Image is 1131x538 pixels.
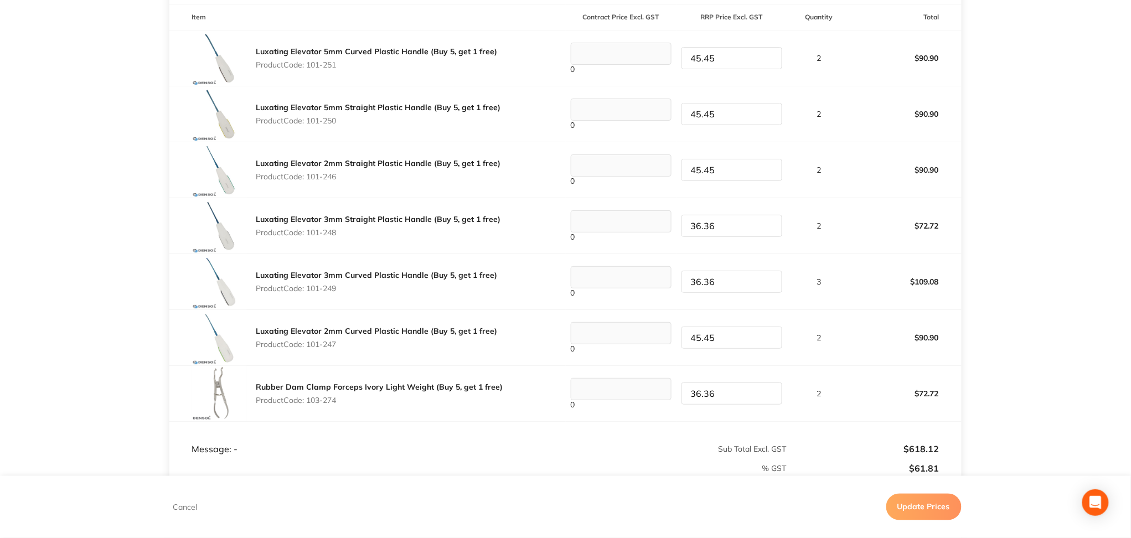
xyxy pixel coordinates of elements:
[192,310,247,365] img: aXQ0MzdqZQ
[256,60,497,69] p: Product Code: 101-251
[851,268,960,295] p: $109.08
[256,214,500,224] a: Luxating Elevator 3mm Straight Plastic Handle (Buy 5, get 1 free)
[1082,489,1109,516] div: Open Intercom Messenger
[566,322,676,353] div: 0
[850,4,961,30] th: Total
[256,116,500,125] p: Product Code: 101-250
[788,277,850,286] p: 3
[256,102,500,112] a: Luxating Elevator 5mm Straight Plastic Handle (Buy 5, get 1 free)
[192,198,247,254] img: ODZ6eDg5dw
[788,110,850,118] p: 2
[566,99,676,130] div: 0
[787,4,850,30] th: Quantity
[566,378,676,409] div: 0
[851,380,960,407] p: $72.72
[851,213,960,239] p: $72.72
[788,463,939,473] p: $61.81
[169,421,565,454] td: Message: -
[566,266,676,297] div: 0
[676,4,787,30] th: RRP Price Excl. GST
[788,165,850,174] p: 2
[256,158,500,168] a: Luxating Elevator 2mm Straight Plastic Handle (Buy 5, get 1 free)
[192,30,247,86] img: NnljNXNraA
[256,284,497,293] p: Product Code: 101-249
[788,389,850,398] p: 2
[256,46,497,56] a: Luxating Elevator 5mm Curved Plastic Handle (Buy 5, get 1 free)
[566,43,676,74] div: 0
[170,464,786,473] p: % GST
[192,142,247,198] img: bGpoaHg3OQ
[256,172,500,181] p: Product Code: 101-246
[566,154,676,185] div: 0
[566,444,787,453] p: Sub Total Excl. GST
[192,366,247,421] img: b3ZjdzlqZg
[256,382,503,392] a: Rubber Dam Clamp Forceps Ivory Light Weight (Buy 5, get 1 free)
[851,324,960,351] p: $90.90
[192,254,247,309] img: ODRqazNjaw
[788,444,939,454] p: $618.12
[851,157,960,183] p: $90.90
[169,4,565,30] th: Item
[566,210,676,241] div: 0
[256,396,503,405] p: Product Code: 103-274
[169,502,200,512] button: Cancel
[886,494,962,520] button: Update Prices
[256,326,497,336] a: Luxating Elevator 2mm Curved Plastic Handle (Buy 5, get 1 free)
[256,228,500,237] p: Product Code: 101-248
[256,340,497,349] p: Product Code: 101-247
[788,221,850,230] p: 2
[566,4,676,30] th: Contract Price Excl. GST
[851,101,960,127] p: $90.90
[256,270,497,280] a: Luxating Elevator 3mm Curved Plastic Handle (Buy 5, get 1 free)
[851,45,960,71] p: $90.90
[192,86,247,142] img: aGplMjdkdg
[788,54,850,63] p: 2
[788,333,850,342] p: 2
